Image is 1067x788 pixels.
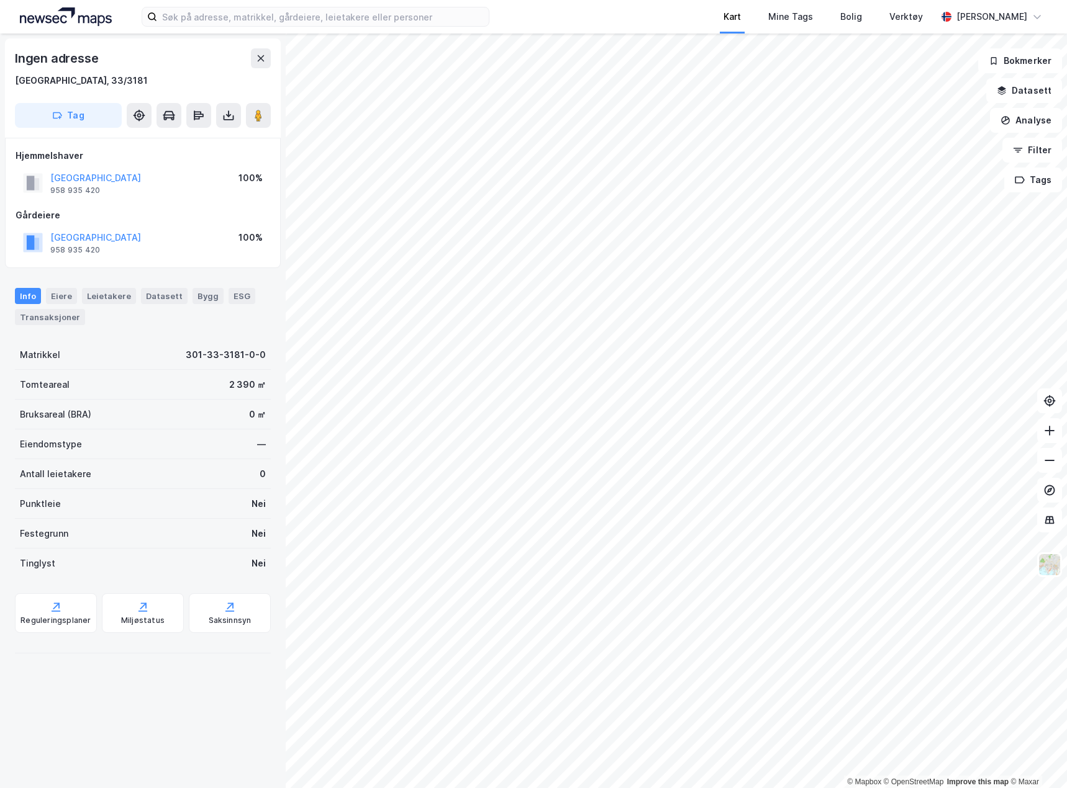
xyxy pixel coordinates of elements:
div: Kart [724,9,741,24]
div: ESG [229,288,255,304]
div: Reguleringsplaner [20,616,91,625]
button: Bokmerker [978,48,1062,73]
a: Improve this map [947,777,1009,786]
iframe: Chat Widget [1005,728,1067,788]
img: logo.a4113a55bc3d86da70a041830d287a7e.svg [20,7,112,26]
div: Leietakere [82,288,136,304]
a: Mapbox [847,777,881,786]
button: Tags [1004,168,1062,192]
div: Kontrollprogram for chat [1005,728,1067,788]
div: Bruksareal (BRA) [20,407,91,422]
div: 301-33-3181-0-0 [186,347,266,362]
div: Saksinnsyn [209,616,252,625]
input: Søk på adresse, matrikkel, gårdeiere, leietakere eller personer [157,7,489,26]
div: 0 [260,467,266,481]
button: Tag [15,103,122,128]
div: 958 935 420 [50,245,100,255]
div: 958 935 420 [50,186,100,195]
div: Transaksjoner [15,309,85,325]
div: Antall leietakere [20,467,91,481]
div: [PERSON_NAME] [956,9,1027,24]
div: Tinglyst [20,556,55,571]
div: 0 ㎡ [249,407,266,422]
div: 100% [238,230,263,245]
div: Ingen adresse [15,48,101,68]
button: Analyse [990,108,1062,133]
div: Bolig [840,9,862,24]
div: [GEOGRAPHIC_DATA], 33/3181 [15,73,148,88]
img: Z [1038,553,1061,576]
div: Nei [252,496,266,511]
div: Gårdeiere [16,208,270,223]
a: OpenStreetMap [884,777,944,786]
div: Miljøstatus [121,616,165,625]
div: Nei [252,526,266,541]
div: Hjemmelshaver [16,148,270,163]
div: Punktleie [20,496,61,511]
div: Nei [252,556,266,571]
button: Datasett [986,78,1062,103]
div: 100% [238,171,263,186]
div: Bygg [193,288,224,304]
div: 2 390 ㎡ [229,377,266,392]
div: Tomteareal [20,377,70,392]
div: Matrikkel [20,347,60,362]
div: Datasett [141,288,188,304]
div: — [257,437,266,452]
div: Eiere [46,288,77,304]
div: Verktøy [889,9,923,24]
div: Festegrunn [20,526,68,541]
button: Filter [1002,138,1062,163]
div: Mine Tags [768,9,813,24]
div: Info [15,288,41,304]
div: Eiendomstype [20,437,82,452]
